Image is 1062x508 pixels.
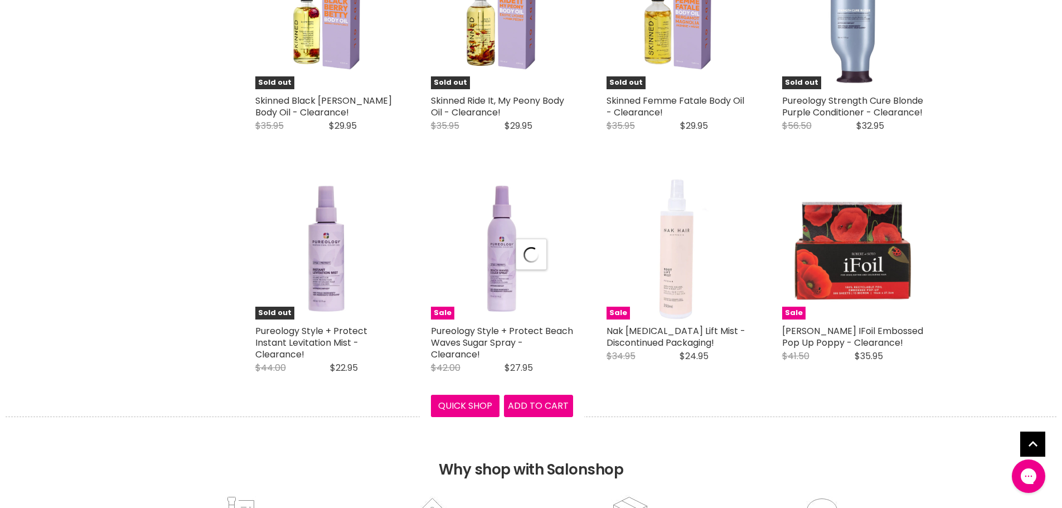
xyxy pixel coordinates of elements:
a: Pureology Style + Protect Instant Levitation Mist - Clearance! Sold out [255,177,397,320]
img: Pureology Style + Protect Instant Levitation Mist - Clearance! [255,177,397,320]
h2: Why shop with Salonshop [6,417,1056,495]
span: $27.95 [505,361,533,374]
span: $56.50 [782,119,812,132]
img: Pureology Style + Protect Beach Waves Sugar Spray - Clearance! [431,177,573,320]
span: Sale [431,307,454,320]
a: Skinned Femme Fatale Body Oil - Clearance! [607,94,744,119]
span: $24.95 [680,350,709,362]
a: Pureology Style + Protect Beach Waves Sugar Spray - Clearance! [431,325,573,361]
span: Sold out [607,76,646,89]
a: Robert De Soto IFoil Embossed Pop Up Poppy - Clearance! Robert De Soto IFoil Embossed Pop Up Popp... [782,177,924,320]
a: Back to top [1020,432,1045,457]
span: $29.95 [680,119,708,132]
span: $42.00 [431,361,460,374]
span: $22.95 [330,361,358,374]
a: Skinned Black [PERSON_NAME] Body Oil - Clearance! [255,94,392,119]
span: $29.95 [329,119,357,132]
span: $41.50 [782,350,809,362]
iframe: Gorgias live chat messenger [1006,456,1051,497]
a: [PERSON_NAME] IFoil Embossed Pop Up Poppy - Clearance! [782,325,923,349]
span: $44.00 [255,361,286,374]
a: Nak Hair Root Lift Mist - Discontinued Packaging! Sale [607,177,749,320]
span: Sale [782,307,806,320]
span: $35.95 [255,119,284,132]
span: Sold out [782,76,821,89]
span: Sold out [255,76,294,89]
span: $29.95 [505,119,532,132]
button: Add to cart [504,395,573,417]
img: Nak Hair Root Lift Mist - Discontinued Packaging! [607,177,749,320]
img: Robert De Soto IFoil Embossed Pop Up Poppy - Clearance! [782,177,924,320]
a: Pureology Style + Protect Beach Waves Sugar Spray - Clearance! Sale [431,177,573,320]
button: Quick shop [431,395,500,417]
a: Pureology Style + Protect Instant Levitation Mist - Clearance! [255,325,367,361]
span: Back to top [1020,432,1045,461]
span: Add to cart [508,399,569,412]
a: Nak [MEDICAL_DATA] Lift Mist - Discontinued Packaging! [607,325,745,349]
span: $32.95 [856,119,884,132]
span: $35.95 [607,119,635,132]
a: Pureology Strength Cure Blonde Purple Conditioner - Clearance! [782,94,923,119]
span: $34.95 [607,350,636,362]
span: Sold out [431,76,470,89]
a: Skinned Ride It, My Peony Body Oil - Clearance! [431,94,564,119]
span: $35.95 [855,350,883,362]
span: Sale [607,307,630,320]
span: $35.95 [431,119,459,132]
span: Sold out [255,307,294,320]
